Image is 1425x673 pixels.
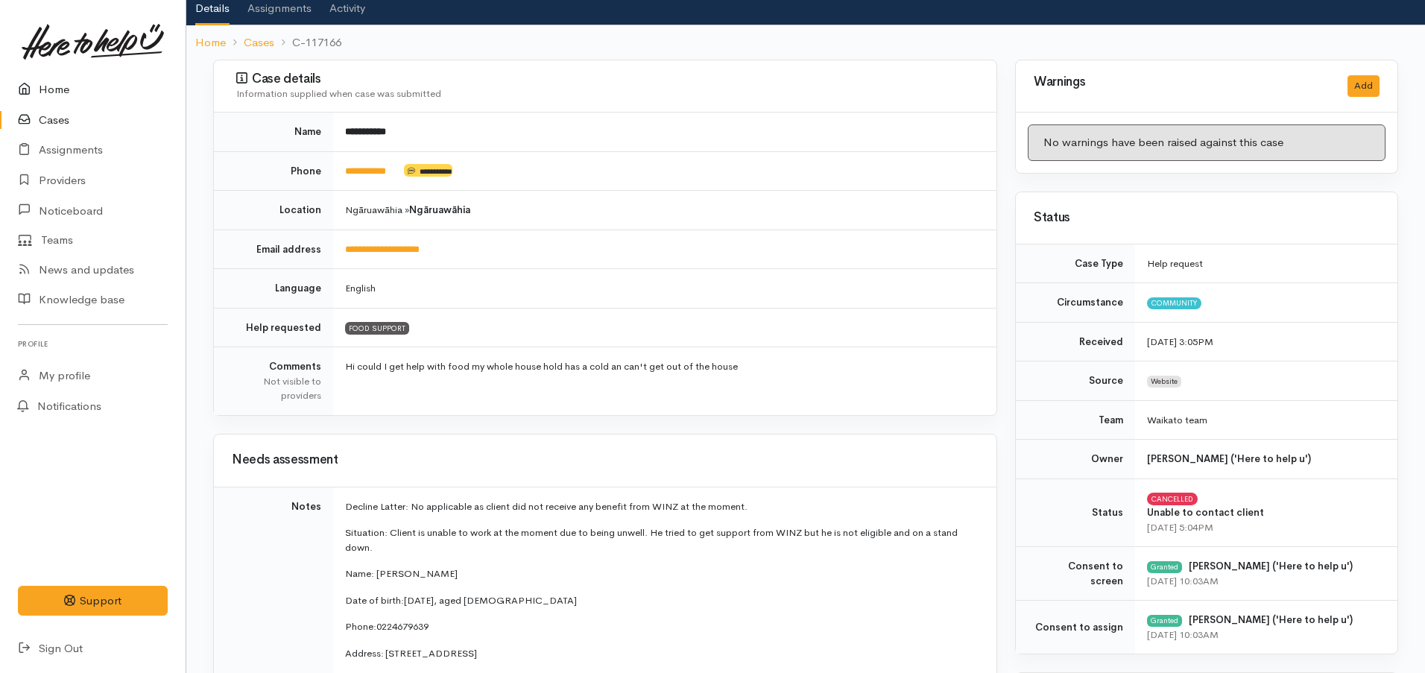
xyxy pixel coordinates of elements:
span: Phone: [345,620,376,633]
span: Address: [STREET_ADDRESS] [345,647,477,660]
time: [DATE] 3:05PM [1147,335,1213,348]
h3: Status [1034,211,1380,225]
div: No warnings have been raised against this case [1028,124,1385,161]
div: Information supplied when case was submitted [236,86,979,101]
div: [DATE] 10:03AM [1147,574,1380,589]
span: Waikato team [1147,414,1207,426]
td: Owner [1016,440,1135,479]
div: Not visible to providers [232,374,321,403]
h6: Profile [18,334,168,354]
td: Case Type [1016,244,1135,283]
td: Consent to screen [1016,547,1135,601]
p: [DATE], aged [DEMOGRAPHIC_DATA] [345,593,979,608]
td: Name [214,113,333,151]
span: Date of birth: [345,594,404,607]
span: Website [1147,376,1181,388]
b: [PERSON_NAME] ('Here to help u') [1189,613,1353,626]
td: English [333,269,996,309]
div: [DATE] 5:04PM [1147,520,1380,535]
span: Ngāruawāhia » [345,203,470,216]
h3: Case details [236,72,979,86]
button: Support [18,586,168,616]
td: Consent to assign [1016,601,1135,654]
b: [PERSON_NAME] ('Here to help u') [1189,560,1353,572]
li: C-117166 [274,34,341,51]
b: Unable to contact client [1147,506,1264,519]
p: Name: [PERSON_NAME] [345,566,979,581]
h3: Warnings [1034,75,1330,89]
span: Cancelled [1147,493,1198,505]
nav: breadcrumb [186,25,1425,60]
td: Help requested [214,308,333,347]
td: Team [1016,400,1135,440]
span: FOOD SUPPORT [345,322,409,334]
td: Location [214,191,333,230]
div: Granted [1147,561,1182,573]
td: Source [1016,361,1135,401]
td: Email address [214,230,333,269]
td: Help request [1135,244,1397,283]
div: Granted [1147,615,1182,627]
h3: Needs assessment [232,453,979,467]
div: [DATE] 10:03AM [1147,628,1380,642]
td: Status [1016,478,1135,547]
p: 0224679639 [345,619,979,634]
td: Language [214,269,333,309]
td: Phone [214,151,333,191]
button: Add [1347,75,1380,97]
td: Received [1016,322,1135,361]
td: Comments [214,347,333,415]
p: Situation: Client is unable to work at the moment due to being unwell. He tried to get support fr... [345,525,979,554]
td: Circumstance [1016,283,1135,323]
span: Community [1147,297,1201,309]
b: [PERSON_NAME] ('Here to help u') [1147,452,1311,465]
td: Hi could I get help with food my whole house hold has a cold an can't get out of the house [333,347,996,415]
a: Home [195,34,226,51]
b: Ngāruawāhia [409,203,470,216]
a: Cases [244,34,274,51]
p: Decline Latter: No applicable as client did not receive any benefit from WINZ at the moment. [345,499,979,514]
